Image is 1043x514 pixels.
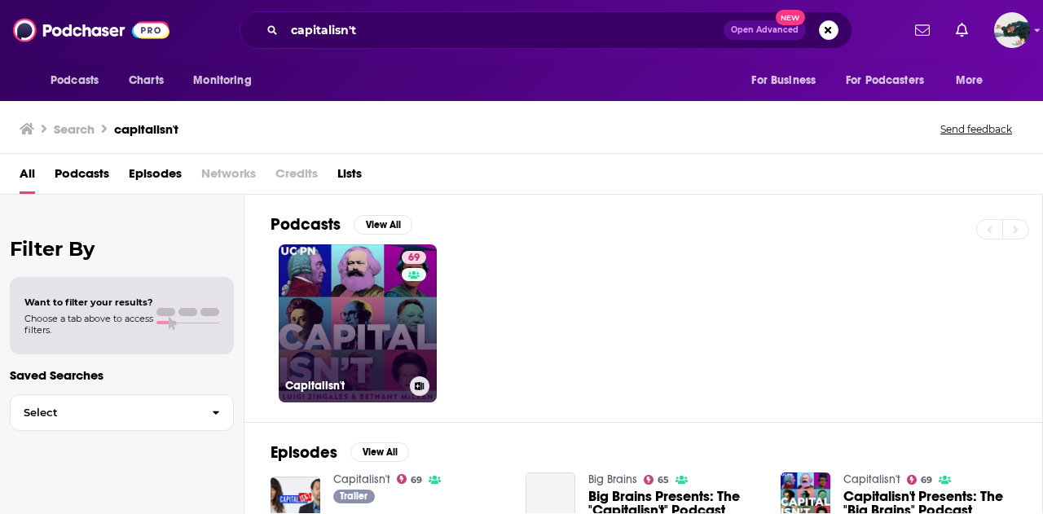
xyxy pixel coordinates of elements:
[835,65,948,96] button: open menu
[644,475,670,485] a: 65
[411,477,422,484] span: 69
[114,121,178,137] h3: capitalisn't
[11,407,199,418] span: Select
[55,160,109,194] a: Podcasts
[10,367,234,383] p: Saved Searches
[350,442,409,462] button: View All
[240,11,852,49] div: Search podcasts, credits, & more...
[921,477,932,484] span: 69
[337,160,362,194] a: Lists
[279,244,437,402] a: 69Capitalisn't
[10,237,234,261] h2: Filter By
[193,69,251,92] span: Monitoring
[271,442,409,463] a: EpisodesView All
[776,10,805,25] span: New
[51,69,99,92] span: Podcasts
[54,121,95,137] h3: Search
[402,251,426,264] a: 69
[949,16,975,44] a: Show notifications dropdown
[24,297,153,308] span: Want to filter your results?
[129,160,182,194] a: Episodes
[24,313,153,336] span: Choose a tab above to access filters.
[740,65,836,96] button: open menu
[751,69,816,92] span: For Business
[340,491,367,501] span: Trailer
[271,442,337,463] h2: Episodes
[285,379,403,393] h3: Capitalisn't
[271,214,341,235] h2: Podcasts
[118,65,174,96] a: Charts
[994,12,1030,48] button: Show profile menu
[13,15,169,46] img: Podchaser - Follow, Share and Rate Podcasts
[944,65,1004,96] button: open menu
[284,17,724,43] input: Search podcasts, credits, & more...
[956,69,984,92] span: More
[275,160,318,194] span: Credits
[333,472,390,486] a: Capitalisn't
[397,474,423,484] a: 69
[10,394,234,431] button: Select
[129,69,164,92] span: Charts
[588,472,637,486] a: Big Brains
[182,65,272,96] button: open menu
[201,160,256,194] span: Networks
[994,12,1030,48] img: User Profile
[39,65,120,96] button: open menu
[843,472,900,486] a: Capitalisn't
[994,12,1030,48] span: Logged in as fsg.publicity
[354,215,412,235] button: View All
[909,16,936,44] a: Show notifications dropdown
[20,160,35,194] a: All
[731,26,799,34] span: Open Advanced
[907,475,933,485] a: 69
[658,477,669,484] span: 65
[271,214,412,235] a: PodcastsView All
[935,122,1017,136] button: Send feedback
[724,20,806,40] button: Open AdvancedNew
[846,69,924,92] span: For Podcasters
[408,250,420,266] span: 69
